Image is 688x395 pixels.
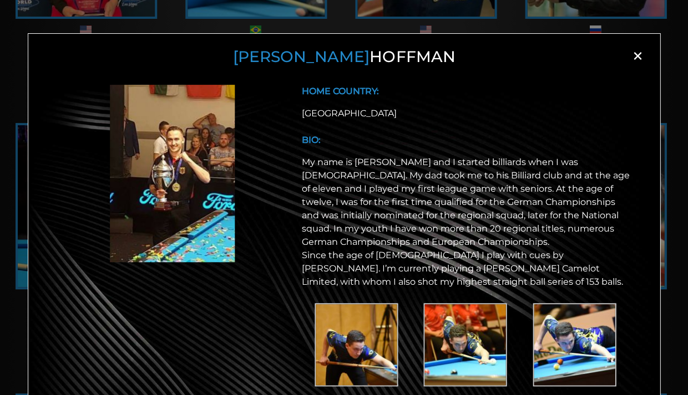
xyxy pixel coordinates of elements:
img: Patrick Hoffman [110,85,235,262]
span: [PERSON_NAME] [233,47,370,66]
b: BIO: [302,135,321,145]
span: × [629,48,646,64]
p: My name is [PERSON_NAME] and I started billiards when I was [DEMOGRAPHIC_DATA]. My dad took me to... [302,156,633,289]
b: HOME COUNTRY: [302,86,379,96]
div: [GEOGRAPHIC_DATA] [302,107,633,120]
h3: Hoffman [42,48,646,66]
